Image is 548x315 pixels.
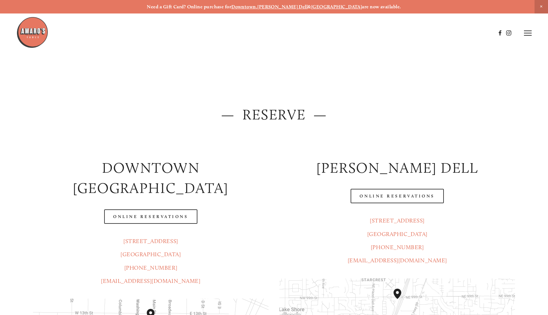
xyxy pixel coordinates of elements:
a: [EMAIL_ADDRESS][DOMAIN_NAME] [101,277,200,284]
div: Amaro's Table 816 Northeast 98th Circle Vancouver, WA, 98665, United States [394,289,409,309]
img: Amaro's Table [16,16,48,48]
a: [GEOGRAPHIC_DATA] [120,251,181,258]
a: [PHONE_NUMBER] [371,244,424,251]
a: Online Reservations [104,209,197,224]
strong: Need a Gift Card? Online purchase for [147,4,231,10]
a: [GEOGRAPHIC_DATA] [367,231,428,238]
strong: & [308,4,311,10]
a: Downtown [231,4,256,10]
a: [STREET_ADDRESS] [123,238,178,245]
a: [PERSON_NAME] Dell [257,4,308,10]
h2: [PERSON_NAME] DELL [279,158,515,178]
a: [PHONE_NUMBER] [124,264,178,271]
strong: are now available. [362,4,401,10]
h2: Downtown [GEOGRAPHIC_DATA] [33,158,269,198]
a: [EMAIL_ADDRESS][DOMAIN_NAME] [348,257,447,264]
a: Online Reservations [351,189,444,203]
a: [GEOGRAPHIC_DATA] [311,4,362,10]
a: [STREET_ADDRESS] [370,217,425,224]
h2: — Reserve — [33,104,515,125]
strong: , [256,4,257,10]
